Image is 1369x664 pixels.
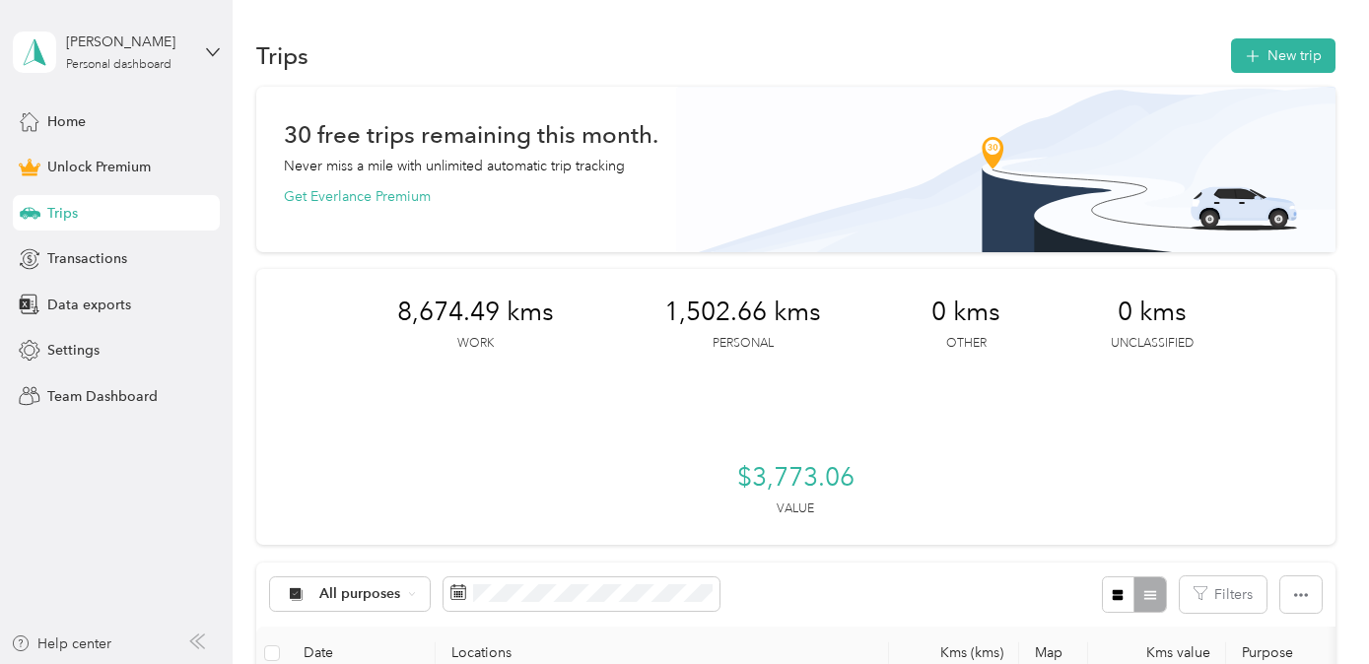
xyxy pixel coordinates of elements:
button: Get Everlance Premium [284,186,431,207]
button: New trip [1231,38,1335,73]
iframe: Everlance-gr Chat Button Frame [1259,554,1369,664]
div: [PERSON_NAME] [66,32,189,52]
img: Banner [676,87,1335,252]
span: Trips [47,203,78,224]
p: Unclassified [1111,335,1194,353]
p: Other [946,335,987,353]
div: Personal dashboard [66,59,171,71]
button: Help center [11,633,111,654]
span: 8,674.49 kms [397,297,554,328]
span: Team Dashboard [47,386,158,407]
span: Data exports [47,295,131,315]
h1: 30 free trips remaining this month. [284,124,658,145]
span: 0 kms [931,297,1000,328]
span: Home [47,111,86,132]
span: Transactions [47,248,127,269]
span: 0 kms [1118,297,1187,328]
p: Never miss a mile with unlimited automatic trip tracking [284,156,625,176]
span: All purposes [319,587,401,601]
p: Work [457,335,494,353]
span: $3,773.06 [737,462,855,494]
p: Value [777,500,814,518]
button: Filters [1180,576,1266,613]
p: Personal [713,335,774,353]
span: Settings [47,340,100,361]
h1: Trips [256,45,308,66]
span: 1,502.66 kms [664,297,821,328]
span: Unlock Premium [47,157,151,177]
